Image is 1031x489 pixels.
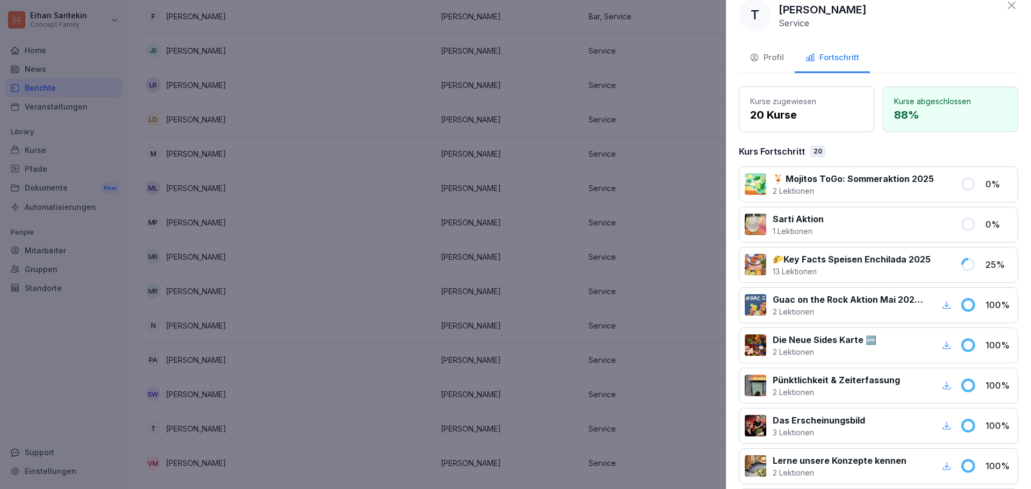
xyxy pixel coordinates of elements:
[773,333,876,346] p: Die Neue Sides Karte 🆕
[985,258,1012,271] p: 25 %
[985,298,1012,311] p: 100 %
[985,178,1012,191] p: 0 %
[773,427,865,438] p: 3 Lektionen
[773,306,927,317] p: 2 Lektionen
[985,419,1012,432] p: 100 %
[773,454,906,467] p: Lerne unsere Konzepte kennen
[773,346,876,357] p: 2 Lektionen
[985,459,1012,472] p: 100 %
[795,44,870,73] button: Fortschritt
[773,467,906,478] p: 2 Lektionen
[805,52,859,64] div: Fortschritt
[773,213,824,225] p: Sarti Aktion
[750,107,863,123] p: 20 Kurse
[773,374,900,386] p: Pünktlichkeit & Zeiterfassung
[739,44,795,73] button: Profil
[750,96,863,107] p: Kurse zugewiesen
[773,253,931,266] p: 🌮Key Facts Speisen Enchilada 2025
[773,414,865,427] p: Das Erscheinungsbild
[779,2,867,18] p: [PERSON_NAME]
[773,185,934,196] p: 2 Lektionen
[810,145,825,157] div: 20
[739,145,805,158] p: Kurs Fortschritt
[750,52,784,64] div: Profil
[773,266,931,277] p: 13 Lektionen
[894,107,1007,123] p: 88 %
[773,172,934,185] p: 🍹 Mojitos ToGo: Sommeraktion 2025
[985,339,1012,352] p: 100 %
[779,18,809,28] p: Service
[985,379,1012,392] p: 100 %
[773,225,824,237] p: 1 Lektionen
[894,96,1007,107] p: Kurse abgeschlossen
[773,386,900,398] p: 2 Lektionen
[773,293,927,306] p: Guac on the Rock Aktion Mai 2025 🪨
[985,218,1012,231] p: 0 %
